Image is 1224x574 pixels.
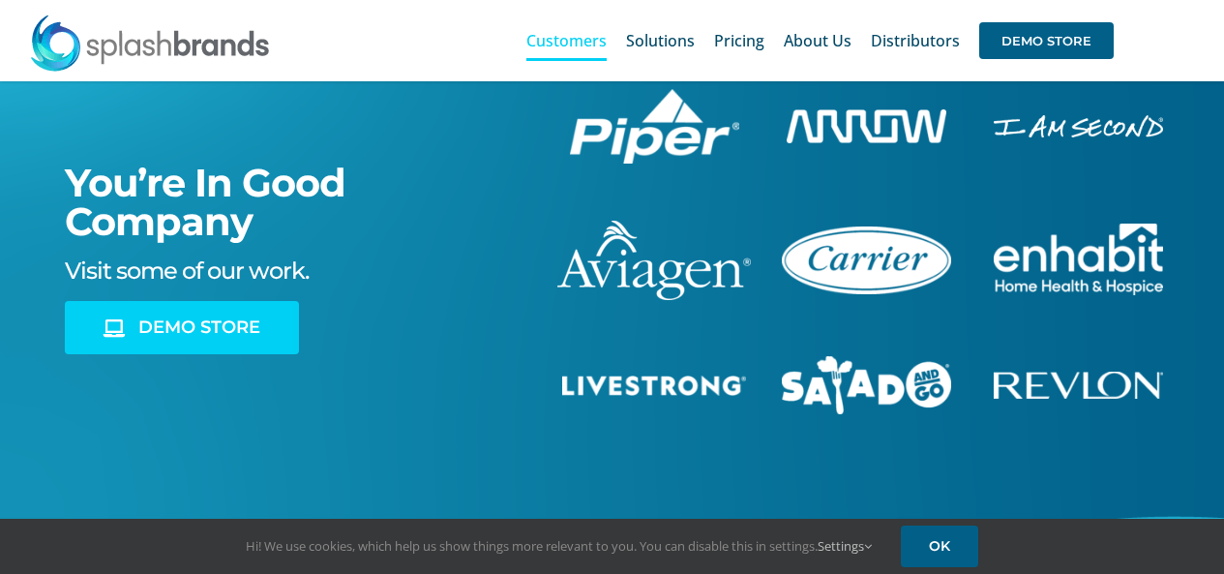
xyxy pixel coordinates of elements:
[626,33,695,48] span: Solutions
[138,317,260,338] span: DEMO STORE
[994,224,1163,295] img: Enhabit Gear Store
[782,224,951,245] a: carrier-1B
[65,301,299,354] a: DEMO STORE
[994,221,1163,242] a: enhabit-stacked-white
[994,372,1163,399] img: Revlon
[979,10,1114,72] a: DEMO STORE
[901,526,978,567] a: OK
[787,109,946,143] img: Arrow Store
[557,221,751,300] img: aviagen-1C
[65,159,345,245] span: You’re In Good Company
[714,33,764,48] span: Pricing
[782,353,951,375] a: sng-1C
[787,106,946,128] a: arrow-white
[562,376,746,396] img: Livestrong Store
[562,373,746,394] a: livestrong-5E-website
[526,10,607,72] a: Customers
[526,10,1114,72] nav: Main Menu Sticky
[29,14,271,72] img: SplashBrands.com Logo
[526,33,607,48] span: Customers
[994,112,1163,134] a: enhabit-stacked-white
[246,537,872,555] span: Hi! We use cookies, which help us show things more relevant to you. You can disable this in setti...
[570,86,739,107] a: piper-White
[65,257,309,285] span: Visit some of our work.
[818,537,872,555] a: Settings
[714,10,764,72] a: Pricing
[782,227,951,294] img: Carrier Brand Store
[979,22,1114,59] span: DEMO STORE
[994,369,1163,390] a: revlon-flat-white
[994,115,1163,137] img: I Am Second Store
[871,33,960,48] span: Distributors
[782,356,951,414] img: Salad And Go Store
[784,33,851,48] span: About Us
[871,10,960,72] a: Distributors
[570,89,739,165] img: Piper Pilot Ship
